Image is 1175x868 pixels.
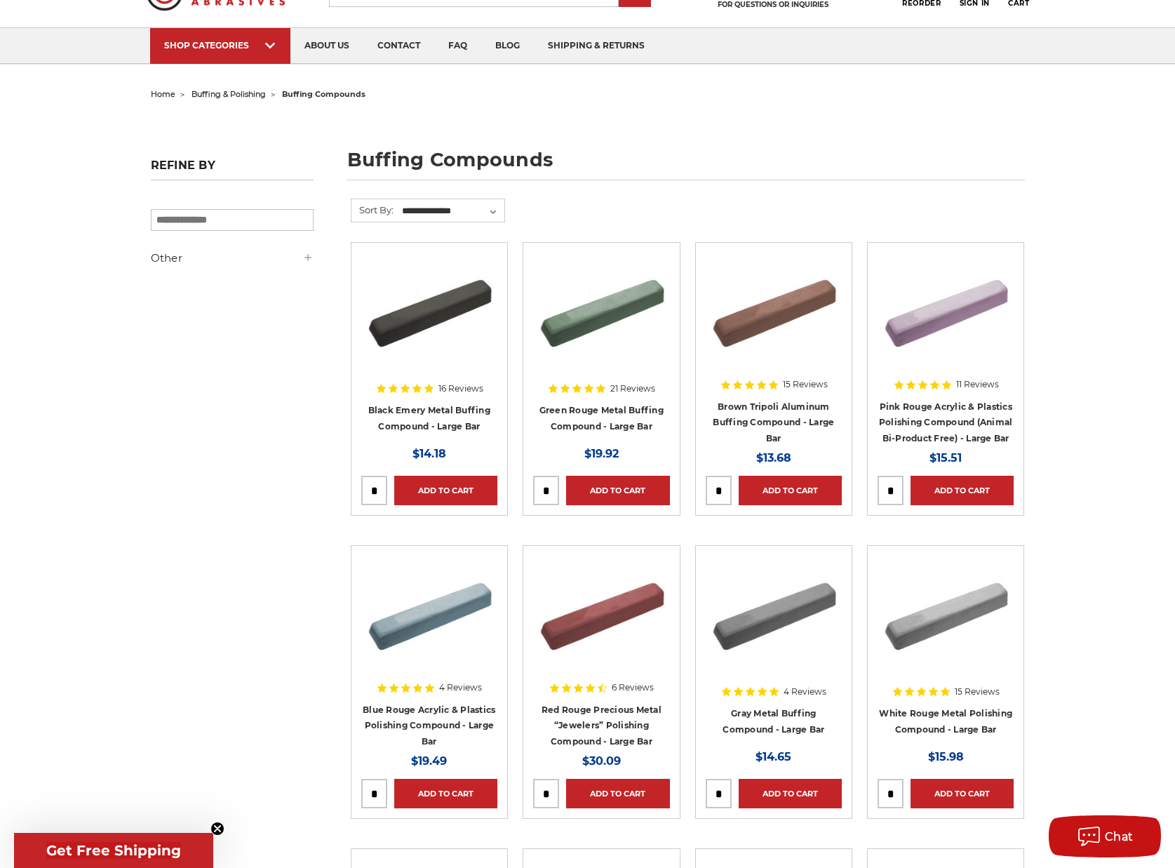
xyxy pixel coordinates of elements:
img: Green Rouge Aluminum Buffing Compound [533,253,669,365]
img: Gray Buffing Compound [706,556,842,668]
a: Brown Tripoli Aluminum Buffing Compound [706,253,842,432]
a: Blue Rouge Acrylic & Plastics Polishing Compound - Large Bar [363,705,495,747]
h1: buffing compounds [347,150,1025,180]
span: $15.98 [928,750,964,763]
a: Pink Rouge Acrylic & Plastics Polishing Compound (Animal Bi-Product Free) - Large Bar [879,401,1013,443]
span: Get Free Shipping [46,842,181,859]
span: $15.51 [929,451,962,465]
a: Add to Cart [739,779,842,808]
button: Close teaser [210,822,224,836]
a: Add to Cart [566,476,669,505]
a: Add to Cart [394,779,497,808]
a: Add to Cart [911,779,1014,808]
select: Sort By: [400,201,504,222]
img: Pink Plastic Polishing Compound [878,253,1014,365]
img: Brown Tripoli Aluminum Buffing Compound [706,253,842,365]
a: blog [481,28,534,64]
span: $30.09 [582,754,621,768]
a: Add to Cart [911,476,1014,505]
a: Red Rouge Precious Metal “Jewelers” Polishing Compound - Large Bar [542,705,662,747]
h5: Refine by [151,159,314,180]
span: $14.65 [756,750,791,763]
a: Green Rouge Aluminum Buffing Compound [533,253,669,432]
div: SHOP CATEGORIES [164,40,276,51]
img: Blue rouge polishing compound [361,556,497,668]
a: shipping & returns [534,28,659,64]
img: Red Rouge Jewelers Buffing Compound [533,556,669,668]
a: faq [434,28,481,64]
span: buffing compounds [282,89,365,99]
span: Chat [1105,830,1134,843]
a: Blue rouge polishing compound [361,556,497,735]
img: White Rouge Buffing Compound [878,556,1014,668]
a: Red Rouge Jewelers Buffing Compound [533,556,669,735]
a: home [151,89,175,99]
a: Add to Cart [394,476,497,505]
button: Chat [1049,815,1161,857]
h5: Other [151,250,314,267]
a: Add to Cart [739,476,842,505]
a: Pink Plastic Polishing Compound [878,253,1014,432]
a: Brown Tripoli Aluminum Buffing Compound - Large Bar [713,401,834,443]
span: $19.92 [584,447,619,460]
span: $13.68 [756,451,791,465]
a: Gray Buffing Compound [706,556,842,735]
a: about us [290,28,363,64]
a: contact [363,28,434,64]
span: $19.49 [411,754,447,768]
img: Black Stainless Steel Buffing Compound [361,253,497,365]
span: $14.18 [412,447,446,460]
a: White Rouge Buffing Compound [878,556,1014,735]
a: Black Stainless Steel Buffing Compound [361,253,497,432]
div: Get Free ShippingClose teaser [14,833,213,868]
label: Sort By: [351,199,394,220]
a: Add to Cart [566,779,669,808]
a: buffing & polishing [192,89,266,99]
